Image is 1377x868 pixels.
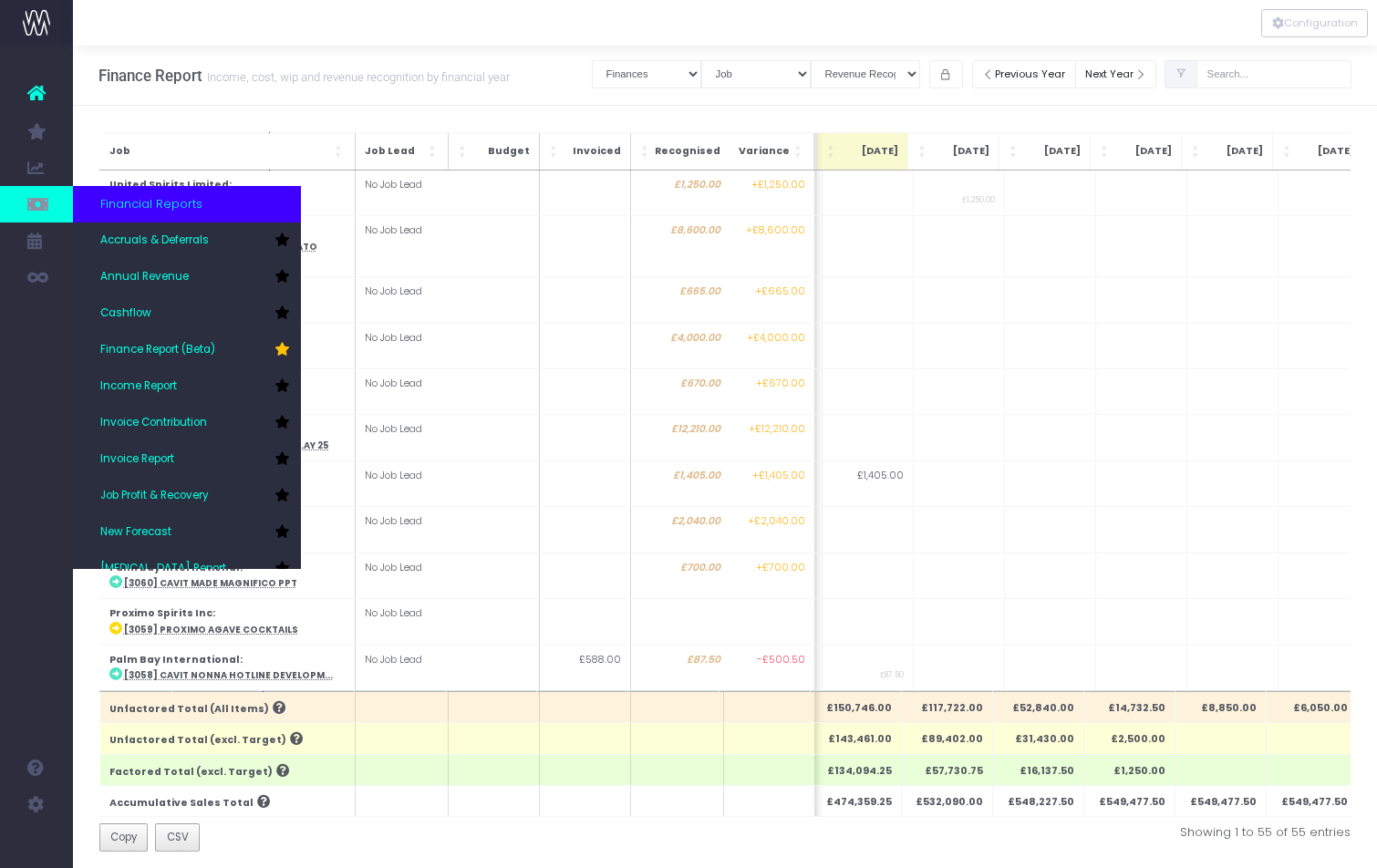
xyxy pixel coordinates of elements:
[1282,142,1293,160] span: Mar 26: Activate to sort
[100,488,209,504] span: Job Profit & Recovery
[794,142,805,160] span: Variance: Activate to sort
[630,216,730,277] td: £8,600.00
[109,606,212,620] strong: Proximo Spirits Inc
[109,796,253,811] span: Accumulative Sales Total
[355,645,453,690] td: No Job Lead
[811,692,902,723] th: £150,746.00
[109,733,285,748] span: Unfactored Total (excl. Target)
[1191,142,1202,160] span: Feb 26: Activate to sort
[99,823,149,852] button: Copy
[100,378,177,395] span: Income Report
[630,415,730,460] td: £12,210.00
[756,561,805,575] span: +£700.00
[100,451,174,468] span: Invoice Report
[100,269,189,285] span: Annual Revenue
[747,331,805,346] span: +£4,000.00
[73,295,301,332] a: Cashflow
[811,754,902,785] th: £134,094.25
[98,67,510,85] h3: Finance Report
[73,514,301,551] a: New Forecast
[109,178,228,191] strong: United Spirits Limited
[100,524,171,541] span: New Forecast
[630,460,730,506] td: £1,405.00
[630,277,730,323] td: £665.00
[739,823,1351,842] div: Showing 1 to 55 of 55 entries
[100,305,151,322] span: Cashflow
[1175,692,1267,723] th: £8,850.00
[826,142,837,160] span: Oct 25: Activate to sort
[822,691,913,737] td: £2,310.00
[109,765,272,780] span: Factored Total (excl. Target)
[1175,785,1267,816] th: £549,477.50
[73,478,301,514] a: Job Profit & Recovery
[1206,144,1263,159] span: [DATE]
[993,754,1084,785] th: £16,137.50
[100,232,209,249] span: Accruals & Deferrals
[1267,785,1358,816] th: £549,477.50
[1009,142,1020,160] span: Dec 25: Activate to sort
[109,144,330,159] span: Job
[73,405,301,441] a: Invoice Contribution
[1196,60,1351,88] input: Search...
[755,284,805,299] span: +£665.00
[822,460,913,506] td: £1,405.00
[932,144,989,159] span: [DATE]
[972,60,1076,88] button: Previous Year
[1261,9,1368,37] div: Vertical button group
[1100,142,1111,160] span: Jan 26: Activate to sort
[1023,144,1081,159] span: [DATE]
[993,723,1084,754] th: £31,430.00
[155,823,200,852] button: CSV
[1084,692,1175,723] th: £14,732.50
[355,216,453,277] td: No Job Lead
[355,323,453,368] td: No Job Lead
[73,551,301,587] a: [MEDICAL_DATA] Report
[428,142,439,160] span: Job Lead: Activate to sort
[110,829,137,845] span: Copy
[1084,754,1175,785] th: £1,250.00
[123,669,332,681] abbr: [3058] Cavit Nonna Hotline Development
[749,422,805,437] span: +£12,210.00
[1084,723,1175,754] th: £2,500.00
[99,553,355,598] td: :
[630,553,730,598] td: £700.00
[355,170,453,216] td: No Job Lead
[355,369,453,415] td: No Job Lead
[549,142,560,160] span: Invoiced: Activate to sort
[100,195,202,213] span: Financial Reports
[756,377,805,391] span: +£670.00
[355,277,453,323] td: No Job Lead
[355,507,453,553] td: No Job Lead
[355,553,453,598] td: No Job Lead
[99,599,355,645] td: :
[993,785,1084,816] th: £548,227.50
[880,666,904,680] small: £87.50
[73,368,301,405] a: Income Report
[23,832,50,859] img: images/default_profile_image.png
[364,144,424,159] span: Job Lead
[640,142,651,160] span: Recognised: Activate to sort
[902,723,993,754] th: £89,402.00
[748,514,805,529] span: +£2,040.00
[167,829,189,845] span: CSV
[917,142,928,160] span: Nov 25: Activate to sort
[99,170,355,216] td: :
[109,561,239,574] strong: Palm Bay International
[334,142,345,160] span: Job: Activate to sort
[100,415,207,431] span: Invoice Contribution
[811,723,902,754] th: £143,461.00
[73,441,301,478] a: Invoice Report
[655,144,720,159] span: Recognised
[109,653,239,666] strong: Palm Bay International
[73,332,301,368] a: Finance Report (Beta)
[902,692,993,723] th: £117,722.00
[841,144,898,159] span: [DATE]
[355,415,453,460] td: No Job Lead
[630,170,730,216] td: £1,250.00
[630,645,730,690] td: £87.50
[962,191,995,205] small: £1,250.00
[564,144,621,159] span: Invoiced
[902,785,993,816] th: £532,090.00
[1114,144,1172,159] span: [DATE]
[99,645,355,690] td: :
